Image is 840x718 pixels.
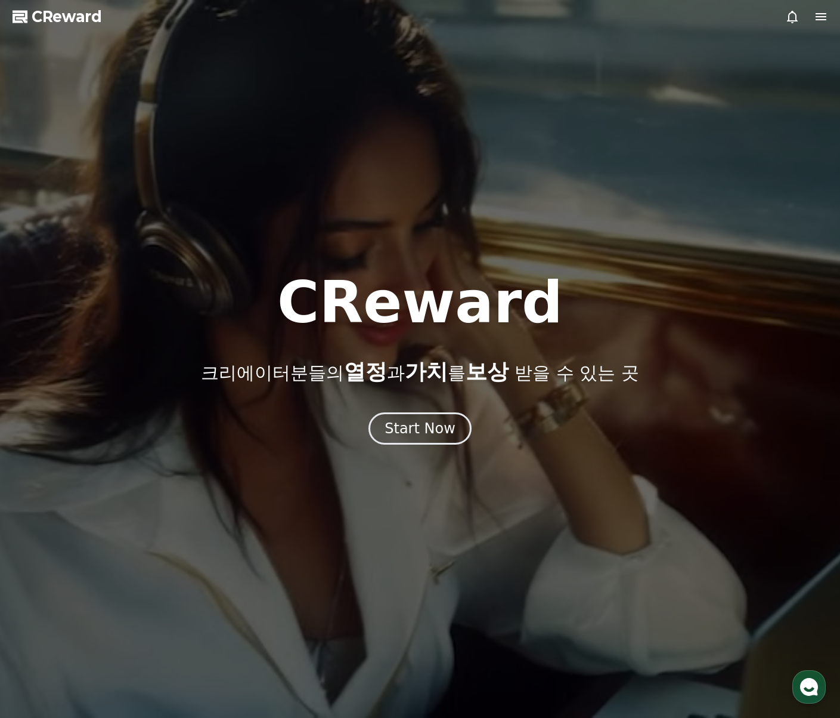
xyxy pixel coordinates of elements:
[13,7,102,26] a: CReward
[79,378,154,408] a: 대화
[32,7,102,26] span: CReward
[184,396,199,406] span: 설정
[405,359,448,384] span: 가치
[385,419,455,438] div: Start Now
[4,378,79,408] a: 홈
[344,359,387,384] span: 열정
[466,359,509,384] span: 보상
[201,360,638,384] p: 크리에이터분들의 과 를 받을 수 있는 곳
[368,412,472,445] button: Start Now
[277,274,563,331] h1: CReward
[154,378,229,408] a: 설정
[368,424,472,436] a: Start Now
[38,396,45,406] span: 홈
[109,397,123,406] span: 대화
